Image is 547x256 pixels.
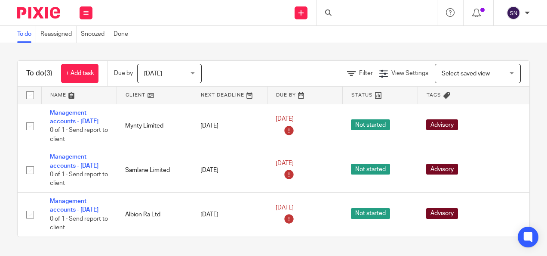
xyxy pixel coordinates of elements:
[114,69,133,78] p: Due by
[426,164,458,175] span: Advisory
[40,26,77,43] a: Reassigned
[192,148,267,193] td: [DATE]
[442,71,490,77] span: Select saved view
[351,208,390,219] span: Not started
[117,148,192,193] td: Samlane Limited
[426,119,458,130] span: Advisory
[276,160,294,166] span: [DATE]
[61,64,98,83] a: + Add task
[427,93,441,97] span: Tags
[81,26,109,43] a: Snoozed
[50,216,108,231] span: 0 of 1 · Send report to client
[351,119,390,130] span: Not started
[50,172,108,187] span: 0 of 1 · Send report to client
[144,71,162,77] span: [DATE]
[276,205,294,211] span: [DATE]
[50,198,98,213] a: Management accounts - [DATE]
[114,26,132,43] a: Done
[426,208,458,219] span: Advisory
[359,70,373,76] span: Filter
[391,70,428,76] span: View Settings
[50,127,108,142] span: 0 of 1 · Send report to client
[117,193,192,237] td: Albion Ra Ltd
[117,104,192,148] td: Mynty Limited
[44,70,52,77] span: (3)
[276,116,294,122] span: [DATE]
[17,7,60,19] img: Pixie
[192,193,267,237] td: [DATE]
[351,164,390,175] span: Not started
[507,6,520,20] img: svg%3E
[50,154,98,169] a: Management accounts - [DATE]
[50,110,98,125] a: Management accounts - [DATE]
[17,26,36,43] a: To do
[26,69,52,78] h1: To do
[192,104,267,148] td: [DATE]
